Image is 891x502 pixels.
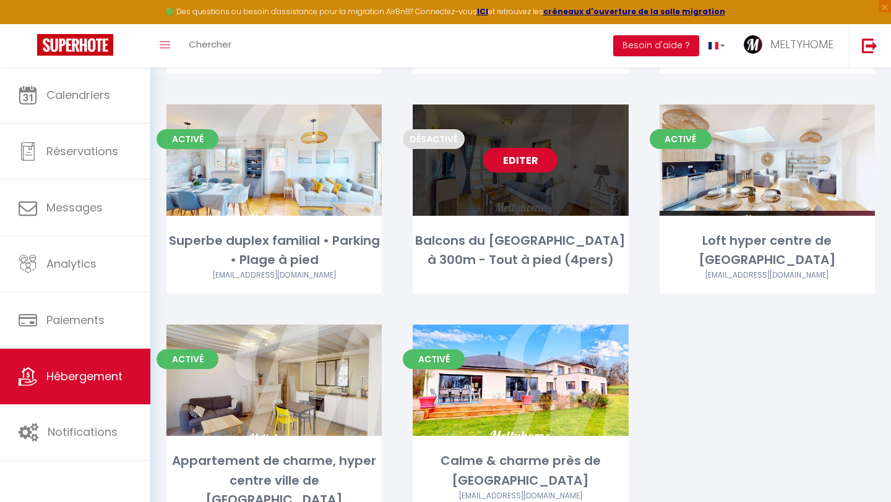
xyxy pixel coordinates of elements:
div: Balcons du [GEOGRAPHIC_DATA] à 300m - Tout à pied (4pers) [413,231,628,270]
span: Activé [157,349,218,369]
div: Calme & charme près de [GEOGRAPHIC_DATA] [413,451,628,490]
button: Ouvrir le widget de chat LiveChat [10,5,47,42]
span: MELTYHOME [770,36,833,52]
span: Activé [403,349,465,369]
div: Airbnb [413,490,628,502]
img: logout [862,38,877,53]
div: Airbnb [166,270,382,281]
a: ICI [477,6,488,17]
div: Loft hyper centre de [GEOGRAPHIC_DATA] [660,231,875,270]
button: Besoin d'aide ? [613,35,699,56]
span: Activé [650,129,712,149]
a: Editer [483,148,557,172]
span: Chercher [189,38,231,51]
span: Hébergement [46,368,123,384]
img: Super Booking [37,34,113,56]
a: Chercher [179,24,241,67]
a: ... MELTYHOME [734,24,849,67]
span: Paiements [46,312,105,328]
span: Calendriers [46,87,110,103]
span: Désactivé [403,129,465,149]
span: Activé [157,129,218,149]
div: Superbe duplex familial • Parking • Plage à pied [166,231,382,270]
span: Messages [46,200,103,215]
div: Airbnb [660,270,875,281]
a: créneaux d'ouverture de la salle migration [543,6,725,17]
span: Notifications [48,424,118,440]
span: Réservations [46,143,118,159]
span: Analytics [46,256,97,271]
img: ... [744,35,762,54]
